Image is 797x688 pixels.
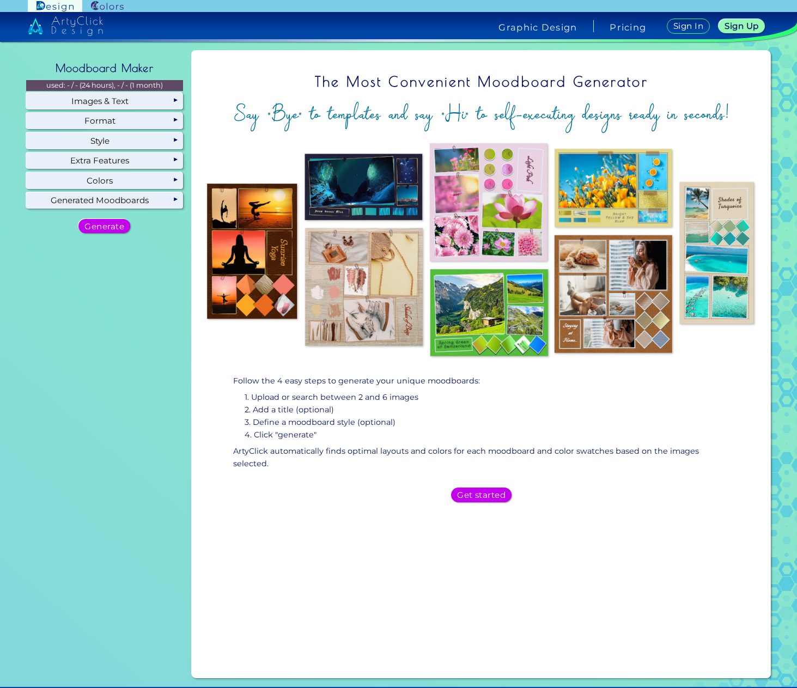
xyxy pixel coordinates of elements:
[721,20,762,33] a: Sign Up
[727,22,757,30] h5: Sign Up
[200,137,763,364] img: overview.jpg
[26,153,183,169] div: Extra Features
[28,16,103,36] img: artyclick_design_logo_white_combined_path.svg
[233,445,730,470] p: ArtyClick automatically finds optimal layouts and colors for each moodboard and color swatches ba...
[498,23,577,32] h4: Graphic Design
[91,1,124,11] img: ArtyClick Colors logo
[26,132,183,149] div: Style
[26,172,183,188] div: Colors
[460,491,503,499] h5: Get started
[233,375,730,387] p: Follow the 4 easy steps to generate your unique moodboards:
[26,80,183,91] p: used: - / - (24 hours), - / - (1 month)
[26,192,183,209] div: Generated Moodboards
[200,66,763,97] h1: The Most Convenient Moodboard Generator
[87,222,122,230] h5: Generate
[50,56,159,80] h2: Moodboard Maker
[669,19,708,33] a: Sign In
[675,22,702,30] h5: Sign In
[610,23,646,32] a: Pricing
[26,93,183,109] div: Images & Text
[200,100,763,128] h2: Say "Bye" to templates and say "Hi" to self-executing designs ready in seconds!
[26,113,183,129] div: Format
[245,391,726,441] p: 1. Upload or search between 2 and 6 images 2. Add a title (optional) 3. Define a moodboard style ...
